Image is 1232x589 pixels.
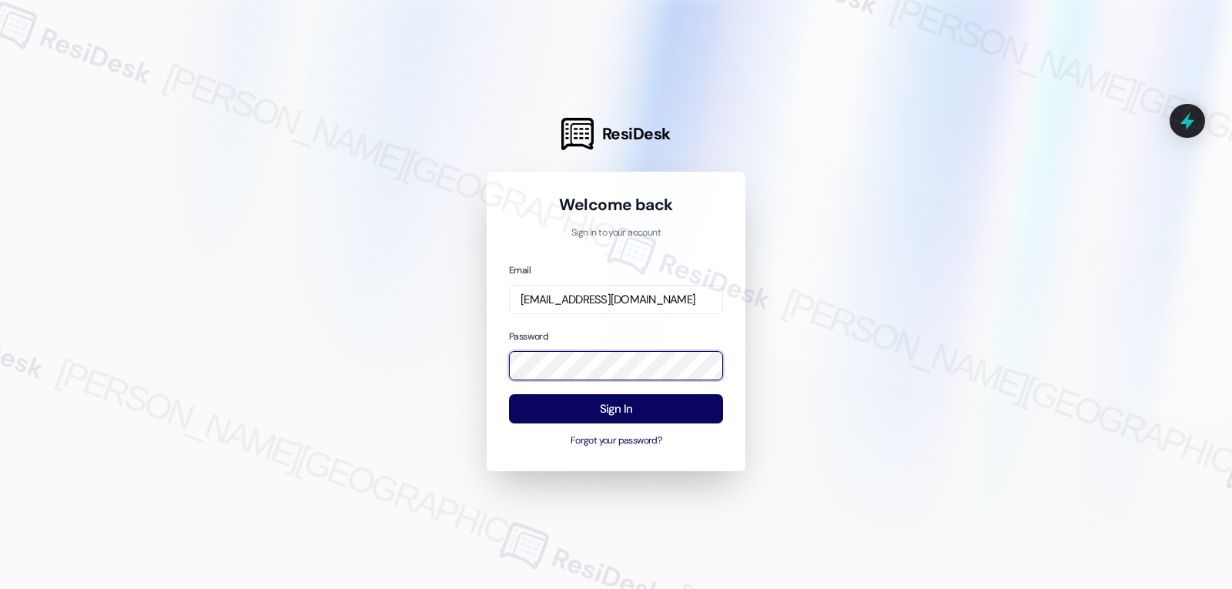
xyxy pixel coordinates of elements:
p: Sign in to your account [509,226,723,240]
label: Email [509,264,531,276]
label: Password [509,330,548,343]
button: Sign In [509,394,723,424]
h1: Welcome back [509,194,723,216]
input: name@example.com [509,285,723,315]
span: ResiDesk [602,123,671,145]
button: Forgot your password? [509,434,723,448]
img: ResiDesk Logo [561,118,594,150]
